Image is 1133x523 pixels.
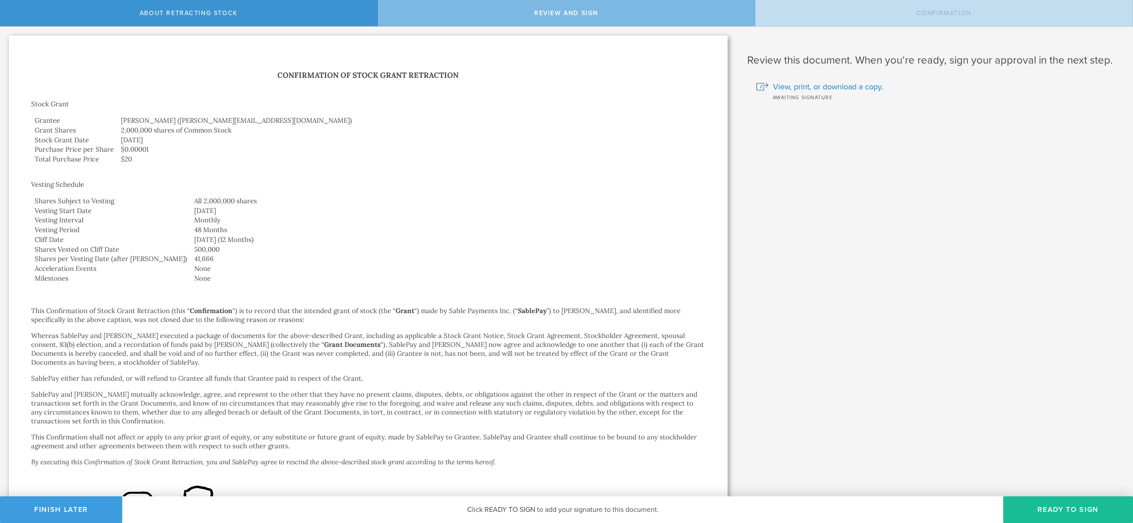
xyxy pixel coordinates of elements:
[190,306,232,315] strong: Confirmation
[31,116,117,125] td: Grantee
[756,93,1120,101] div: Awaiting signature
[31,458,496,466] em: By executing this Confirmation of Stock Grant Retraction, you and SablePay agree to rescind the a...
[1089,454,1133,496] iframe: Chat Widget
[191,264,705,274] td: None
[191,245,705,254] td: 500,000
[324,340,380,349] strong: Grant Documents
[31,135,117,145] td: Stock Grant Date
[31,180,84,189] b: Vesting Schedule
[31,274,191,283] td: Milestones
[191,225,705,235] td: 48 Months
[31,196,191,206] td: Shares Subject to Vesting
[117,116,705,125] td: [PERSON_NAME] ([PERSON_NAME][EMAIL_ADDRESS][DOMAIN_NAME])
[31,235,191,245] td: Cliff Date
[31,245,191,254] td: Shares Vested on Cliff Date
[1003,496,1133,523] button: Ready to Sign
[122,496,1003,523] div: Click READY TO SIGN to add your signature to this document.
[191,215,705,225] td: Monthly
[140,9,238,17] span: About Retracting Stock
[31,331,705,367] p: Whereas SablePay and [PERSON_NAME] executed a package of documents for the above-described Grant,...
[31,433,705,451] p: This Confirmation shall not affect or apply to any prior grant of equity, or any substitute or fu...
[31,254,191,264] td: Shares per Vesting Date (after [PERSON_NAME])
[31,390,705,426] p: SablePay and [PERSON_NAME] mutually acknowledge, agree, and represent to the other that they have...
[191,254,705,264] td: 41,666
[117,135,705,145] td: [DATE]
[773,81,883,93] span: View, print, or download a copy.
[31,100,69,108] b: Stock Grant
[396,306,414,315] strong: Grant
[191,274,705,283] td: None
[31,69,705,82] h1: Confirmation of Stock Grant Retraction
[117,125,705,135] td: 2,000,000 shares of Common Stock
[191,235,705,245] td: [DATE] (12 Months)
[31,145,117,154] td: Purchase Price per Share
[31,206,191,216] td: Vesting Start Date
[31,125,117,135] td: Grant Shares
[191,196,705,206] td: All 2,000,000 shares
[117,145,705,154] td: $0.00001
[31,225,191,235] td: Vesting Period
[31,215,191,225] td: Vesting Interval
[31,374,705,383] p: SablePay either has refunded, or will refund to Grantee all funds that Grantee paid in respect of...
[31,154,117,164] td: Total Purchase Price
[534,9,598,17] span: Review and Sign
[31,306,705,324] p: This Confirmation of Stock Grant Retraction (this “ “) is to record that the intended grant of st...
[117,154,705,164] td: $20
[191,206,705,216] td: [DATE]
[518,306,547,315] strong: SablePay
[747,53,1120,68] h1: Review this document. When you’re ready, sign your approval in the next step.
[917,9,972,17] span: Confirmation
[31,264,191,274] td: Acceleration Events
